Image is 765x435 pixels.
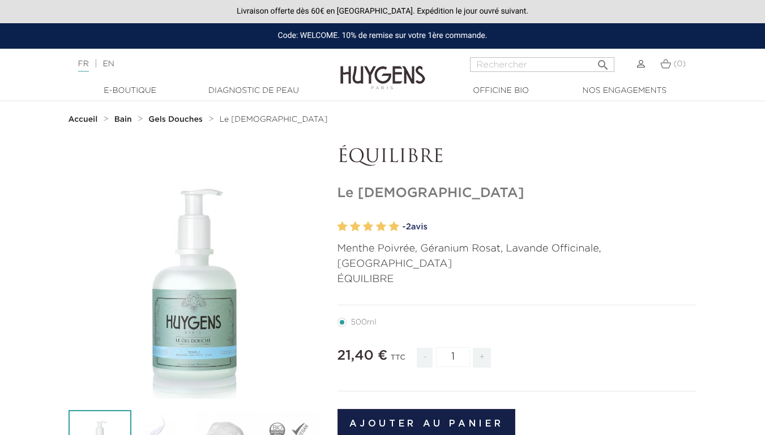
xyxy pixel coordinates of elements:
[406,223,411,231] span: 2
[219,115,327,124] a: Le [DEMOGRAPHIC_DATA]
[219,116,327,123] span: Le [DEMOGRAPHIC_DATA]
[102,60,114,68] a: EN
[340,48,425,91] img: Huygens
[148,115,205,124] a: Gels Douches
[78,60,89,72] a: FR
[417,348,433,368] span: -
[74,85,187,97] a: E-Boutique
[337,241,697,272] p: Menthe Poivrée, Géranium Rosat, Lavande Officinale, [GEOGRAPHIC_DATA]
[337,147,697,168] p: ÉQUILIBRE
[197,85,310,97] a: Diagnostic de peau
[350,219,360,235] label: 2
[376,219,386,235] label: 4
[568,85,681,97] a: Nos engagements
[389,219,399,235] label: 5
[391,346,405,376] div: TTC
[69,116,98,123] strong: Accueil
[470,57,614,72] input: Rechercher
[337,272,697,287] p: ÉQUILIBRE
[148,116,203,123] strong: Gels Douches
[673,60,686,68] span: (0)
[114,115,135,124] a: Bain
[363,219,373,235] label: 3
[114,116,132,123] strong: Bain
[337,219,348,235] label: 1
[593,54,613,69] button: 
[445,85,558,97] a: Officine Bio
[337,349,388,362] span: 21,40 €
[337,185,697,202] h1: Le [DEMOGRAPHIC_DATA]
[436,347,470,367] input: Quantité
[337,318,390,327] label: 500ml
[473,348,491,368] span: +
[69,115,100,124] a: Accueil
[403,219,697,236] a: -2avis
[72,57,310,71] div: |
[596,55,610,69] i: 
